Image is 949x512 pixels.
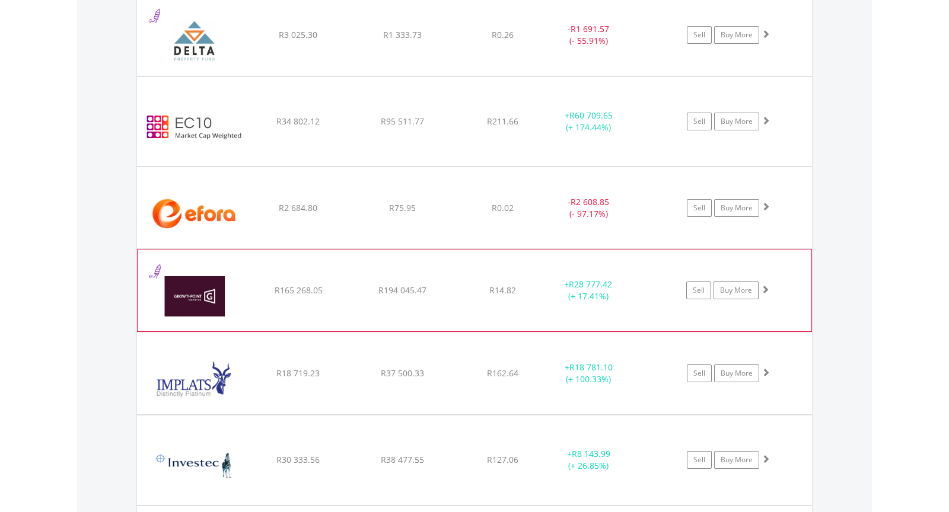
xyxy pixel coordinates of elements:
[144,264,246,328] img: EQU.ZA.GRT.png
[714,26,759,44] a: Buy More
[143,182,245,245] img: EQU.ZA.EEL.png
[143,347,245,411] img: EQU.ZA.IMP.png
[544,23,633,47] div: - (- 55.91%)
[714,451,759,469] a: Buy More
[714,113,759,130] a: Buy More
[571,23,609,34] span: R1 691.57
[276,116,320,127] span: R34 802.12
[143,9,245,73] img: EQU.ZA.DLT.png
[544,196,633,220] div: - (- 97.17%)
[544,110,633,133] div: + (+ 174.44%)
[714,364,759,382] a: Buy More
[544,279,633,302] div: + (+ 17.41%)
[381,367,424,379] span: R37 500.33
[714,281,759,299] a: Buy More
[487,367,518,379] span: R162.64
[378,284,426,296] span: R194 045.47
[687,364,712,382] a: Sell
[714,199,759,217] a: Buy More
[687,451,712,469] a: Sell
[569,279,612,290] span: R28 777.42
[569,110,613,121] span: R60 709.65
[143,92,245,163] img: EC10.EC.EC10.png
[381,454,424,465] span: R38 477.55
[489,284,516,296] span: R14.82
[276,367,320,379] span: R18 719.23
[544,448,633,472] div: + (+ 26.85%)
[687,113,712,130] a: Sell
[279,202,317,213] span: R2 684.80
[381,116,424,127] span: R95 511.77
[492,29,514,40] span: R0.26
[383,29,422,40] span: R1 333.73
[686,281,711,299] a: Sell
[544,361,633,385] div: + (+ 100.33%)
[279,29,317,40] span: R3 025.30
[687,199,712,217] a: Sell
[276,454,320,465] span: R30 333.56
[492,202,514,213] span: R0.02
[143,430,245,501] img: EQU.ZA.INL.png
[572,448,610,459] span: R8 143.99
[571,196,609,207] span: R2 608.85
[687,26,712,44] a: Sell
[275,284,323,296] span: R165 268.05
[569,361,613,373] span: R18 781.10
[487,454,518,465] span: R127.06
[389,202,416,213] span: R75.95
[487,116,518,127] span: R211.66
